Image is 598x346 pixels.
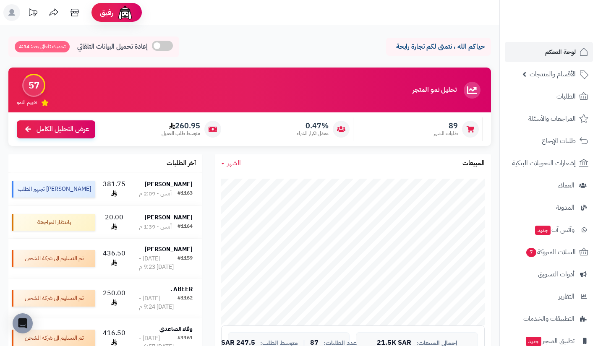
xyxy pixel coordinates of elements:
a: عرض التحليل الكامل [17,120,95,138]
span: وآتس آب [534,224,574,236]
span: الشهر [227,158,241,168]
div: تم التسليم الى شركة الشحن [12,290,95,307]
a: المدونة [505,198,593,218]
span: أدوات التسويق [538,268,574,280]
span: رفيق [100,8,113,18]
a: لوحة التحكم [505,42,593,62]
span: الأقسام والمنتجات [530,68,576,80]
span: 260.95 [162,121,200,130]
span: تقييم النمو [17,99,37,106]
span: | [303,340,305,346]
div: أمس - 1:39 م [139,223,172,231]
strong: وفاء الصاعدي [159,325,193,333]
img: ai-face.png [117,4,133,21]
div: [PERSON_NAME] تجهيز الطلب [12,181,95,198]
div: Open Intercom Messenger [13,313,33,333]
a: المراجعات والأسئلة [505,109,593,129]
h3: المبيعات [462,160,485,167]
td: 436.50 [99,239,129,278]
span: إعادة تحميل البيانات التلقائي [77,42,148,52]
span: جديد [526,337,541,346]
span: جديد [535,226,551,235]
strong: ABEER . [170,285,193,294]
span: السلات المتروكة [525,246,576,258]
a: الطلبات [505,86,593,107]
td: 381.75 [99,173,129,206]
div: تم التسليم الى شركة الشحن [12,250,95,267]
span: التقارير [559,291,574,302]
p: حياكم الله ، نتمنى لكم تجارة رابحة [392,42,485,52]
span: التطبيقات والخدمات [523,313,574,325]
a: تحديثات المنصة [22,4,43,23]
a: أدوات التسويق [505,264,593,284]
a: طلبات الإرجاع [505,131,593,151]
div: #1159 [178,255,193,271]
span: عرض التحليل الكامل [37,125,89,134]
span: المدونة [556,202,574,213]
span: طلبات الإرجاع [542,135,576,147]
a: الشهر [221,159,241,168]
h3: آخر الطلبات [167,160,196,167]
div: أمس - 2:09 م [139,190,172,198]
span: 7 [526,247,537,258]
span: الطلبات [556,91,576,102]
span: المراجعات والأسئلة [528,113,576,125]
strong: [PERSON_NAME] [145,245,193,254]
strong: [PERSON_NAME] [145,180,193,189]
a: إشعارات التحويلات البنكية [505,153,593,173]
td: 250.00 [99,278,129,318]
a: العملاء [505,175,593,195]
span: معدل تكرار الشراء [297,130,329,137]
h3: تحليل نمو المتجر [413,86,457,94]
a: وآتس آبجديد [505,220,593,240]
a: السلات المتروكة7 [505,242,593,262]
span: تحديث تلقائي بعد: 4:34 [15,41,70,52]
strong: [PERSON_NAME] [145,213,193,222]
a: التطبيقات والخدمات [505,309,593,329]
span: طلبات الشهر [433,130,458,137]
div: #1164 [178,223,193,231]
span: متوسط طلب العميل [162,130,200,137]
div: #1162 [178,294,193,311]
div: [DATE] - [DATE] 9:23 م [139,255,177,271]
span: 0.47% [297,121,329,130]
div: [DATE] - [DATE] 9:24 م [139,294,177,311]
div: #1163 [178,190,193,198]
span: إشعارات التحويلات البنكية [512,157,576,169]
img: logo-2.png [541,6,590,24]
td: 20.00 [99,206,129,239]
span: لوحة التحكم [545,46,576,58]
span: 89 [433,121,458,130]
div: بانتظار المراجعة [12,214,95,231]
a: التقارير [505,286,593,307]
span: العملاء [558,180,574,191]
